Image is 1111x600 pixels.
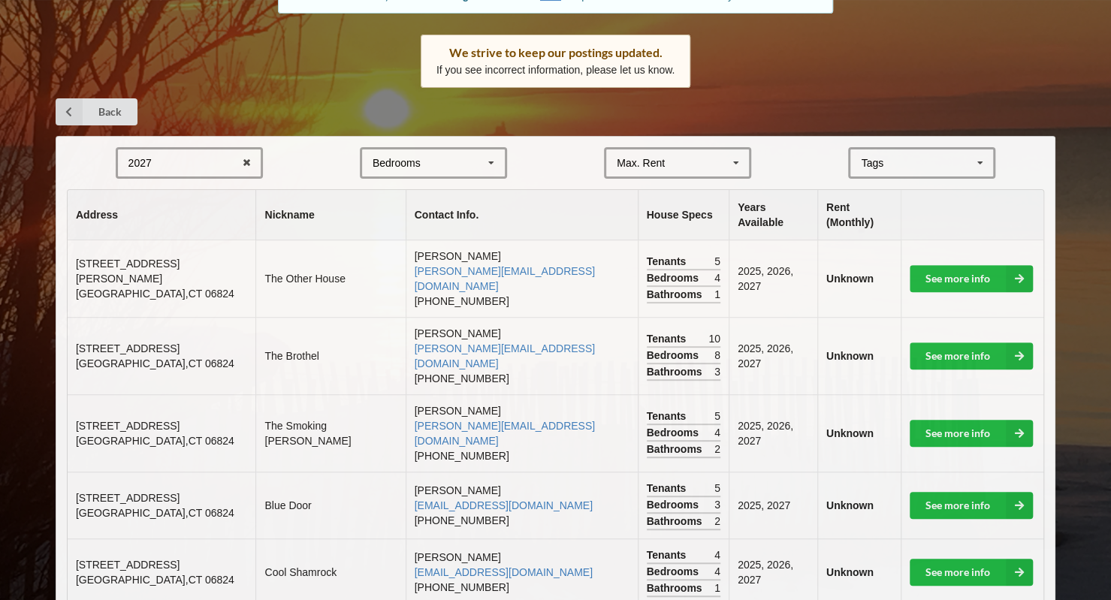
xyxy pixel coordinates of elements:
b: Unknown [826,566,874,578]
span: 5 [714,254,720,269]
span: Bedrooms [647,348,702,363]
span: 2 [714,514,720,529]
b: Unknown [826,427,874,439]
a: [EMAIL_ADDRESS][DOMAIN_NAME] [415,566,593,578]
td: [PERSON_NAME] [PHONE_NUMBER] [406,394,638,472]
span: 4 [714,270,720,285]
div: Bedrooms [373,158,421,168]
th: Nickname [255,190,405,240]
a: See more info [910,420,1033,447]
span: Bathrooms [647,364,706,379]
span: Bathrooms [647,442,706,457]
span: 3 [714,364,720,379]
a: See more info [910,559,1033,586]
a: See more info [910,492,1033,519]
th: Contact Info. [406,190,638,240]
a: [PERSON_NAME][EMAIL_ADDRESS][DOMAIN_NAME] [415,265,595,292]
span: [GEOGRAPHIC_DATA] , CT 06824 [76,288,234,300]
td: [PERSON_NAME] [PHONE_NUMBER] [406,240,638,317]
div: Tags [857,155,905,172]
span: 4 [714,564,720,579]
span: 8 [714,348,720,363]
td: 2025, 2026, 2027 [729,240,817,317]
span: Bathrooms [647,287,706,302]
a: See more info [910,342,1033,369]
span: [STREET_ADDRESS] [76,559,180,571]
td: [PERSON_NAME] [PHONE_NUMBER] [406,472,638,538]
span: [GEOGRAPHIC_DATA] , CT 06824 [76,507,234,519]
b: Unknown [826,499,874,511]
th: Years Available [729,190,817,240]
td: The Brothel [255,317,405,394]
a: [PERSON_NAME][EMAIL_ADDRESS][DOMAIN_NAME] [415,342,595,369]
span: 1 [714,580,720,595]
span: 1 [714,287,720,302]
span: [GEOGRAPHIC_DATA] , CT 06824 [76,435,234,447]
span: [STREET_ADDRESS][PERSON_NAME] [76,258,180,285]
div: Max. Rent [617,158,665,168]
span: 4 [714,547,720,562]
td: Blue Door [255,472,405,538]
span: 4 [714,425,720,440]
td: 2025, 2027 [729,472,817,538]
td: The Other House [255,240,405,317]
span: [GEOGRAPHIC_DATA] , CT 06824 [76,574,234,586]
span: Bathrooms [647,514,706,529]
th: Address [68,190,255,240]
span: Bedrooms [647,425,702,440]
span: Bedrooms [647,564,702,579]
p: If you see incorrect information, please let us know. [436,62,675,77]
span: Tenants [647,547,690,562]
div: 2027 [128,158,152,168]
th: House Specs [638,190,729,240]
td: 2025, 2026, 2027 [729,317,817,394]
td: 2025, 2026, 2027 [729,394,817,472]
span: Bedrooms [647,270,702,285]
span: Bedrooms [647,497,702,512]
a: Back [56,98,137,125]
td: The Smoking [PERSON_NAME] [255,394,405,472]
span: [STREET_ADDRESS] [76,342,180,354]
span: 5 [714,409,720,424]
b: Unknown [826,350,874,362]
span: Tenants [647,331,690,346]
a: [EMAIL_ADDRESS][DOMAIN_NAME] [415,499,593,511]
a: [PERSON_NAME][EMAIL_ADDRESS][DOMAIN_NAME] [415,420,595,447]
span: Tenants [647,481,690,496]
span: 2 [714,442,720,457]
a: See more info [910,265,1033,292]
span: 3 [714,497,720,512]
b: Unknown [826,273,874,285]
span: Tenants [647,409,690,424]
span: [STREET_ADDRESS] [76,420,180,432]
div: We strive to keep our postings updated. [436,45,675,60]
span: 10 [708,331,720,346]
span: 5 [714,481,720,496]
td: [PERSON_NAME] [PHONE_NUMBER] [406,317,638,394]
span: [STREET_ADDRESS] [76,492,180,504]
span: Tenants [647,254,690,269]
span: Bathrooms [647,580,706,595]
th: Rent (Monthly) [817,190,901,240]
span: [GEOGRAPHIC_DATA] , CT 06824 [76,357,234,369]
